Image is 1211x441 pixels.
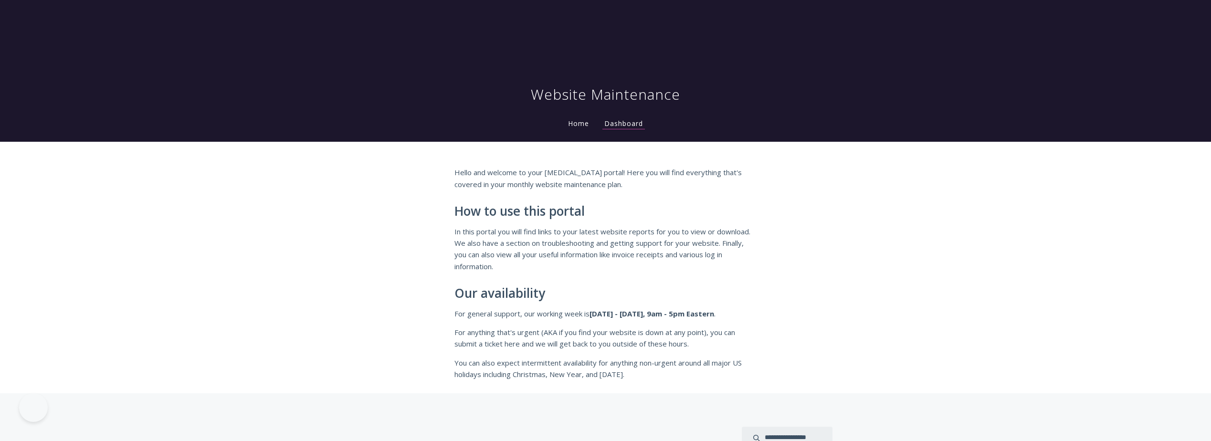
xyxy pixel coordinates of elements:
[590,309,714,318] strong: [DATE] - [DATE], 9am - 5pm Eastern
[602,119,645,129] a: Dashboard
[454,308,757,319] p: For general support, our working week is .
[454,204,757,219] h2: How to use this portal
[531,85,680,104] h1: Website Maintenance
[566,119,591,128] a: Home
[454,167,757,190] p: Hello and welcome to your [MEDICAL_DATA] portal! Here you will find everything that's covered in ...
[454,286,757,301] h2: Our availability
[454,357,757,380] p: You can also expect intermittent availability for anything non-urgent around all major US holiday...
[19,393,48,422] iframe: Toggle Customer Support
[454,226,757,273] p: In this portal you will find links to your latest website reports for you to view or download. We...
[454,326,757,350] p: For anything that's urgent (AKA if you find your website is down at any point), you can submit a ...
